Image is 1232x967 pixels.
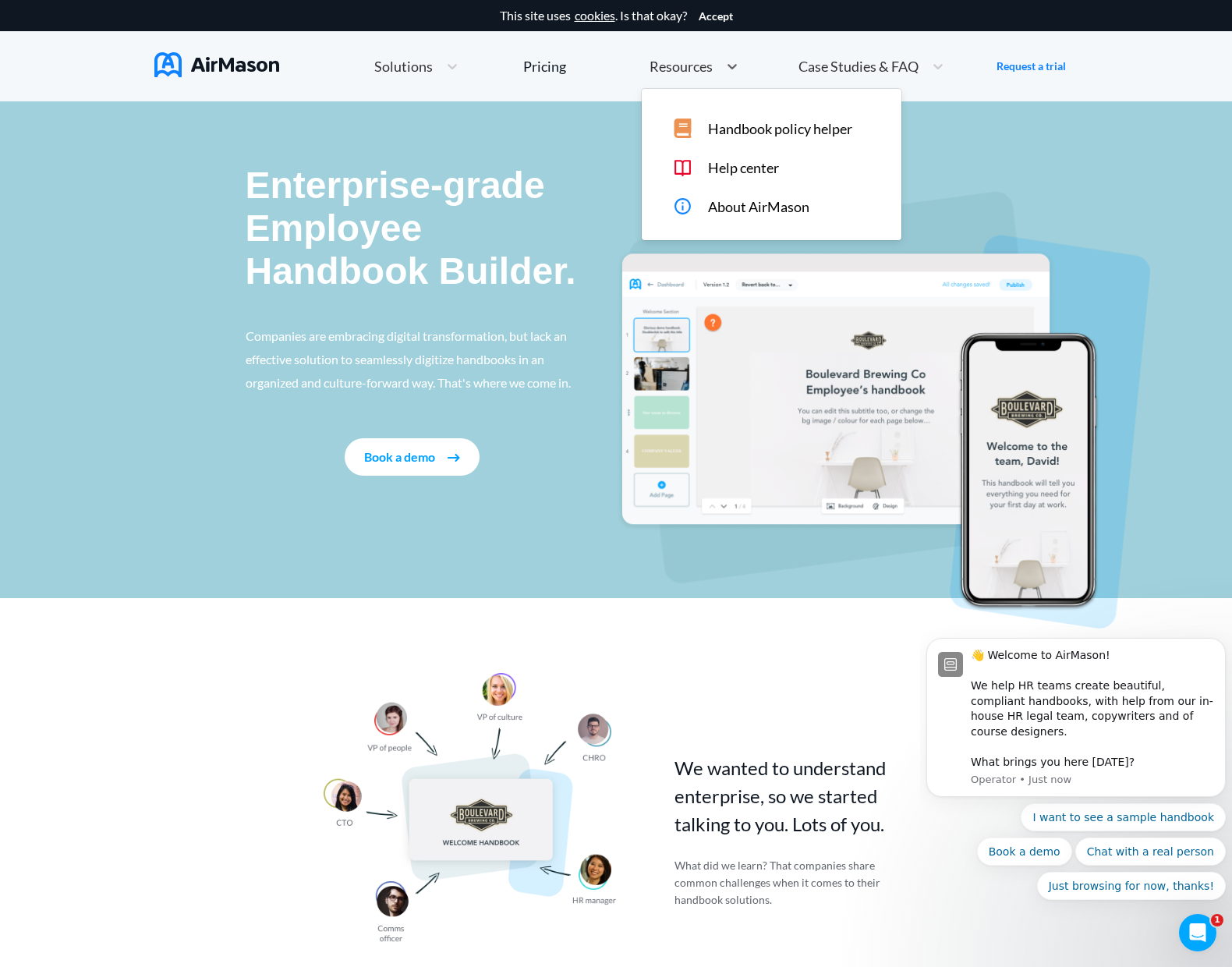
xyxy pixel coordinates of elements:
p: We wanted to understand enterprise, so we started talking to you. Lots of you. [674,754,928,838]
p: Companies are embracing digital transformation, but lack an effective solution to seamlessly digi... [246,324,579,395]
p: Enterprise-grade Employee Handbook Builder. [246,164,579,293]
a: Pricing [523,52,566,80]
iframe: Intercom live chat [1179,914,1216,951]
iframe: Intercom notifications message [920,533,1232,925]
a: cookies [575,9,615,23]
p: What did we learn? That companies share common challenges when it comes to their handbook solutions. [674,857,890,909]
a: Request a trial [997,58,1066,74]
span: Handbook policy helper [708,121,852,137]
span: Solutions [374,59,433,73]
img: handbook intro [616,191,1150,629]
img: AirMason Logo [154,52,279,77]
span: Resources [650,59,713,73]
span: Case Studies & FAQ [798,59,919,73]
span: Help center [708,160,779,176]
img: handbook intro [324,673,616,942]
button: Book a demo [345,438,480,476]
span: 1 [1211,914,1223,926]
button: Accept cookies [699,10,733,23]
div: Pricing [523,59,566,73]
span: About AirMason [708,199,809,215]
